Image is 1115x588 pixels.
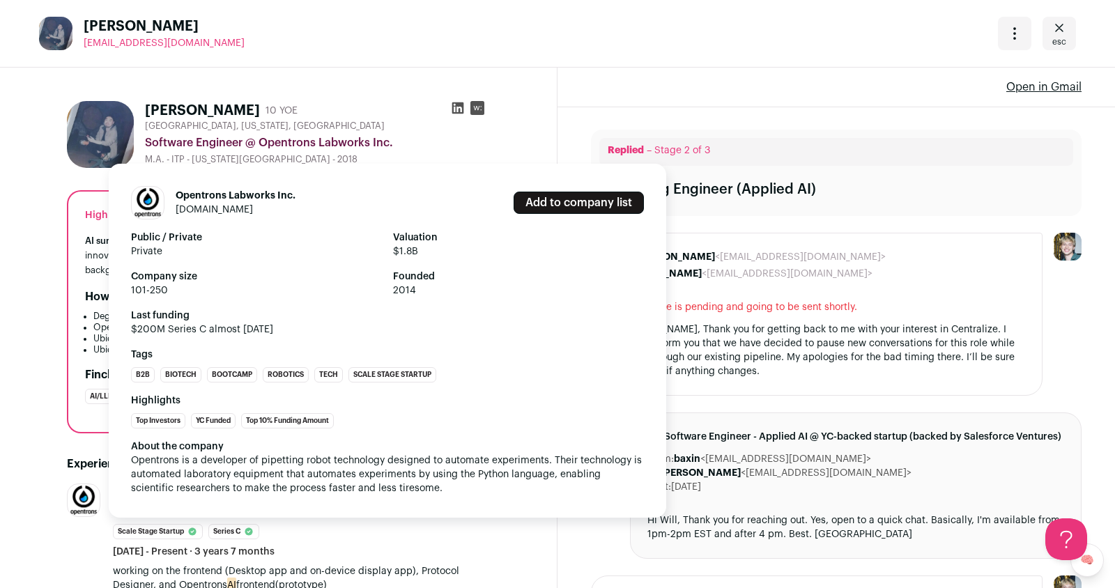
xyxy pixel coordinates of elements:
[145,121,385,132] span: [GEOGRAPHIC_DATA], [US_STATE], [GEOGRAPHIC_DATA]
[113,524,203,539] li: Scale Stage Startup
[113,545,275,559] span: [DATE] - Present · 3 years 7 months
[85,236,139,245] span: AI summary:
[93,311,472,322] li: Degree from [US_STATE][GEOGRAPHIC_DATA].
[622,267,872,281] dd: <[EMAIL_ADDRESS][DOMAIN_NAME]>
[1043,17,1076,50] a: Close
[131,270,382,284] strong: Company size
[314,367,343,382] li: Tech
[131,367,155,382] li: B2B
[635,252,715,262] b: [PERSON_NAME]
[266,104,298,118] div: 10 YOE
[131,456,645,493] span: Opentrons is a developer of pipetting robot technology designed to automate experiments. Their te...
[393,270,644,284] strong: Founded
[85,208,154,222] div: Highlights
[67,101,134,168] img: de6f84feb23149ad39b25874fcc2441269e901c300425ab7ff0838f28c55e2e2.jpg
[654,146,710,155] span: Stage 2 of 3
[39,17,72,50] img: de6f84feb23149ad39b25874fcc2441269e901c300425ab7ff0838f28c55e2e2.jpg
[393,231,644,245] strong: Valuation
[93,322,472,333] li: Opentrons experience is relevant, AI frontend prototype.
[145,134,490,151] div: Software Engineer @ Opentrons Labworks Inc.
[85,288,150,305] h2: How they fit
[608,300,1025,314] span: This message is pending and going to be sent shortly.
[661,468,741,478] b: [PERSON_NAME]
[1054,233,1082,261] img: 6494470-medium_jpg
[207,367,257,382] li: Bootcamp
[647,146,652,155] span: –
[241,413,334,428] li: Top 10% Funding Amount
[131,394,644,408] strong: Highlights
[93,344,472,355] li: Ubiquiti built web app with React.js, TypeScript, Redux.
[1006,79,1082,95] a: Open in Gmail
[208,524,259,539] li: Series C
[635,250,886,264] dd: <[EMAIL_ADDRESS][DOMAIN_NAME]>
[131,231,382,245] strong: Public / Private
[647,513,1064,541] div: Hi Will, Thank you for reaching out. Yes, open to a quick chat. Basically, I'm available from 1pm...
[131,440,644,454] div: About the company
[661,466,912,480] dd: <[EMAIL_ADDRESS][DOMAIN_NAME]>
[85,366,114,383] h2: Finch
[131,309,644,323] strong: Last funding
[68,484,100,516] img: 6868bf689bcaa9eed390b8fbc61dd1f80727c3869cbf701c91aaf42a4be2d15b.png
[647,430,1064,444] span: Re: Software Engineer - Applied AI @ YC-backed startup (backed by Salesforce Ventures)
[671,480,701,494] dd: [DATE]
[176,205,253,215] a: [DOMAIN_NAME]
[131,284,382,297] span: 101-250
[132,187,164,219] img: 6868bf689bcaa9eed390b8fbc61dd1f80727c3869cbf701c91aaf42a4be2d15b.png
[176,189,295,203] h1: Opentrons Labworks Inc.
[84,36,245,50] a: [EMAIL_ADDRESS][DOMAIN_NAME]
[90,389,159,403] span: Ai/llm experience
[674,452,871,466] dd: <[EMAIL_ADDRESS][DOMAIN_NAME]>
[160,367,201,382] li: Biotech
[84,38,245,48] span: [EMAIL_ADDRESS][DOMAIN_NAME]
[393,245,644,258] span: $1.8B
[84,17,245,36] span: [PERSON_NAME]
[1070,543,1104,577] a: 🧠
[85,233,472,277] div: [PERSON_NAME] is a software engineer at YC-funded Opentrons, developing innovative robotics appli...
[514,192,644,214] a: Add to company list
[131,413,185,428] li: Top Investors
[348,367,436,382] li: Scale Stage Startup
[393,284,644,297] span: 2014
[263,367,309,382] li: Robotics
[608,180,816,199] div: Founding Engineer (Applied AI)
[1052,36,1066,47] span: esc
[191,413,236,428] li: YC Funded
[998,17,1031,50] button: Open dropdown
[145,154,490,165] div: M.A. - ITP - [US_STATE][GEOGRAPHIC_DATA] - 2018
[1045,518,1087,560] iframe: Help Scout Beacon - Open
[145,101,260,121] h1: [PERSON_NAME]
[131,323,644,336] span: $200M Series C almost [DATE]
[608,146,644,155] span: Replied
[608,323,1025,378] div: Hi [PERSON_NAME], Thank you for getting back to me with your interest in Centralize. I regret to ...
[131,245,382,258] span: Private
[674,454,700,464] b: baxin
[67,456,490,472] h2: Experience
[93,333,472,344] li: Ubiquiti experience with React.js, TypeScript, and Python.
[131,348,644,362] strong: Tags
